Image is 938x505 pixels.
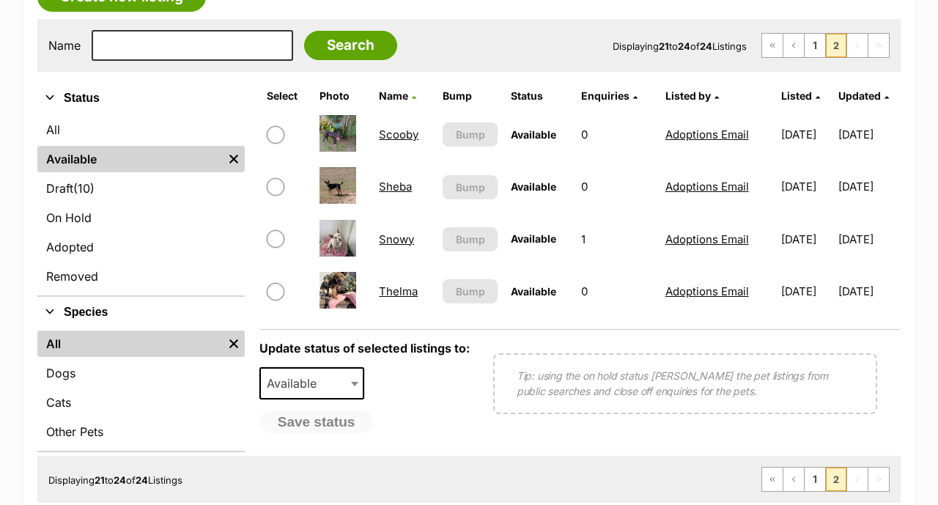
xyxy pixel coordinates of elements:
a: Remove filter [223,146,245,172]
a: Adoptions Email [665,128,749,141]
td: [DATE] [838,109,899,160]
a: Name [379,89,416,102]
a: Draft [37,175,245,202]
div: Species [37,328,245,451]
span: translation missing: en.admin.listings.index.attributes.enquiries [581,89,629,102]
strong: 24 [678,40,690,52]
td: 0 [575,266,657,317]
td: 0 [575,109,657,160]
a: All [37,331,223,357]
span: Bump [456,232,485,247]
td: [DATE] [775,109,836,160]
nav: Pagination [761,467,890,492]
span: Listed by [665,89,711,102]
td: 0 [575,161,657,212]
th: Status [505,84,574,108]
span: Next page [847,468,868,491]
span: Last page [868,468,889,491]
a: On Hold [37,204,245,231]
td: [DATE] [775,214,836,265]
a: Adoptions Email [665,232,749,246]
span: Available [511,180,556,193]
a: All [37,117,245,143]
span: Available [261,373,331,394]
a: Enquiries [581,89,638,102]
span: Bump [456,127,485,142]
a: Removed [37,263,245,290]
button: Bump [443,227,498,251]
span: Displaying to of Listings [613,40,747,52]
a: Listed [781,89,820,102]
span: Updated [838,89,881,102]
th: Select [261,84,312,108]
span: Name [379,89,408,102]
a: Scooby [379,128,418,141]
p: Tip: using the on hold status [PERSON_NAME] the pet listings from public searches and close off e... [517,368,854,399]
button: Save status [259,410,374,434]
span: Next page [847,34,868,57]
a: Other Pets [37,419,245,445]
a: Listed by [665,89,719,102]
a: First page [762,468,783,491]
button: Bump [443,279,498,303]
a: Snowy [379,232,414,246]
button: Bump [443,122,498,147]
a: Thelma [379,284,418,298]
nav: Pagination [761,33,890,58]
button: Status [37,89,245,108]
a: Page 1 [805,468,825,491]
label: Name [48,39,81,52]
span: Page 2 [826,34,846,57]
label: Update status of selected listings to: [259,341,470,355]
span: Available [511,128,556,141]
span: Bump [456,284,485,299]
a: Cats [37,389,245,416]
a: Previous page [783,34,804,57]
td: [DATE] [775,161,836,212]
a: Adoptions Email [665,284,749,298]
td: [DATE] [838,161,899,212]
input: Search [304,31,397,60]
td: [DATE] [775,266,836,317]
strong: 24 [700,40,712,52]
span: Last page [868,34,889,57]
a: Previous page [783,468,804,491]
button: Bump [443,175,498,199]
span: Displaying to of Listings [48,474,182,486]
a: Remove filter [223,331,245,357]
a: Page 1 [805,34,825,57]
div: Status [37,114,245,295]
a: Available [37,146,223,172]
a: Dogs [37,360,245,386]
strong: 24 [136,474,148,486]
a: Updated [838,89,889,102]
strong: 21 [659,40,669,52]
th: Photo [314,84,372,108]
span: (10) [73,180,95,197]
a: First page [762,34,783,57]
strong: 24 [114,474,126,486]
a: Sheba [379,180,412,193]
td: 1 [575,214,657,265]
span: Bump [456,180,485,195]
span: Available [259,367,365,399]
span: Page 2 [826,468,846,491]
td: [DATE] [838,266,899,317]
th: Bump [437,84,504,108]
button: Species [37,303,245,322]
a: Adoptions Email [665,180,749,193]
a: Adopted [37,234,245,260]
span: Available [511,285,556,298]
strong: 21 [95,474,105,486]
td: [DATE] [838,214,899,265]
span: Listed [781,89,812,102]
span: Available [511,232,556,245]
